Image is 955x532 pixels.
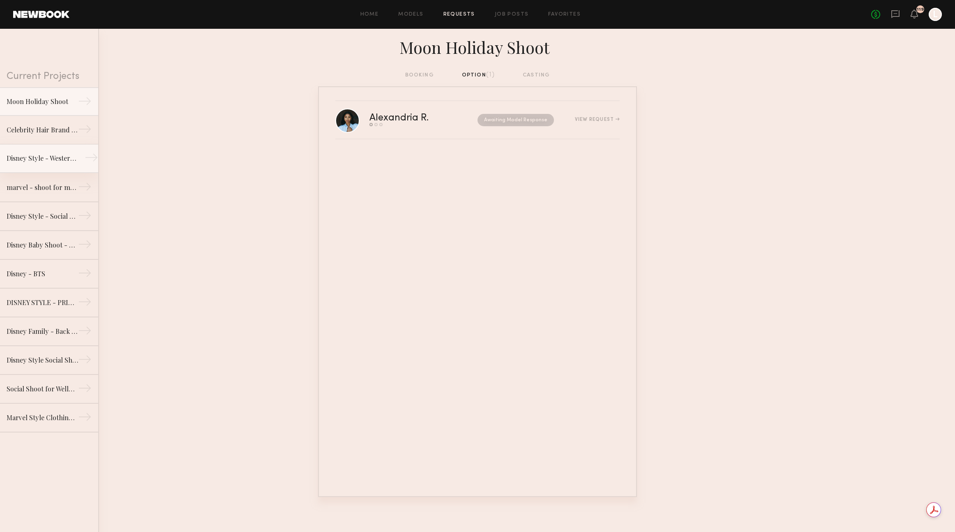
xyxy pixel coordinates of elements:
div: Disney Style - Social Shoot [7,211,78,221]
div: → [78,410,92,427]
div: Marvel Style Clothing Social Shoot [7,413,78,423]
div: Social Shoot for Wellness Brand [7,384,78,394]
div: → [78,180,92,197]
div: → [78,353,92,369]
a: Favorites [548,12,581,17]
div: → [78,123,92,139]
a: Alexandria R.Awaiting Model ResponseView Request [335,101,620,139]
a: Home [360,12,379,17]
div: 119 [917,7,924,12]
div: Disney Baby Shoot - Models with Babies Under 1 [7,240,78,250]
a: Job Posts [495,12,529,17]
div: Disney Family - Back to School [7,326,78,336]
a: Requests [443,12,475,17]
div: Disney Style Social Shoot [7,355,78,365]
div: → [78,266,92,283]
div: → [85,151,98,167]
div: Disney - BTS [7,269,78,279]
div: → [78,295,92,312]
div: → [78,382,92,398]
div: Moon Holiday Shoot [318,35,637,58]
a: Models [398,12,423,17]
div: → [78,209,92,225]
div: View Request [575,117,620,122]
div: → [78,95,92,111]
div: marvel - shoot for marvel socials [7,183,78,192]
div: → [78,238,92,254]
div: Moon Holiday Shoot [7,97,78,106]
a: L [929,8,942,21]
div: Celebrity Hair Brand - Salon Shoot [7,125,78,135]
div: DISNEY STYLE - PRINCESS [7,298,78,308]
div: Disney Style - Western Shoot [7,153,78,163]
div: Alexandria R. [369,113,453,123]
nb-request-status: Awaiting Model Response [477,114,554,126]
div: → [78,324,92,340]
